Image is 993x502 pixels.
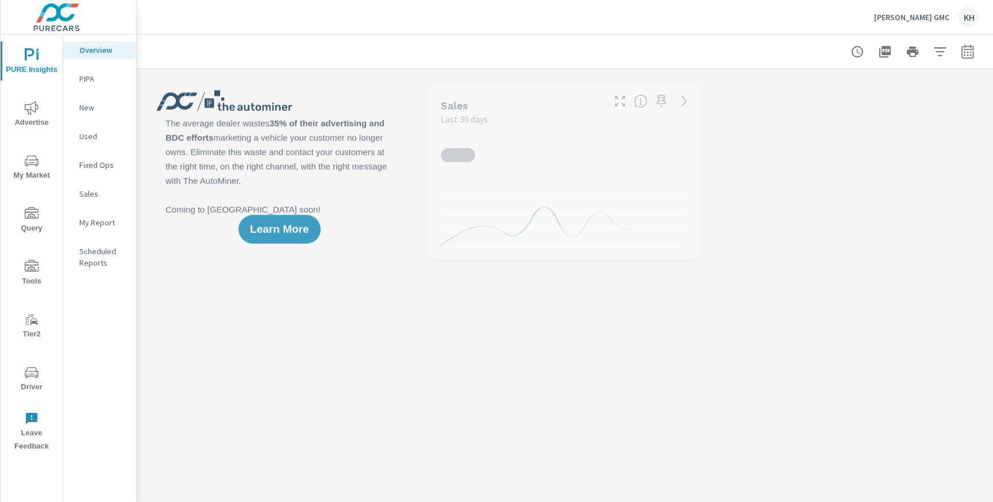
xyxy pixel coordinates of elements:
div: Used [63,128,136,145]
div: KH [959,7,979,28]
div: Scheduled Reports [63,243,136,271]
span: Save this to your personalized report [652,92,671,110]
span: Number of vehicles sold by the dealership over the selected date range. [Source: This data is sou... [634,94,648,108]
button: Make Fullscreen [611,92,629,110]
button: "Export Report to PDF" [873,40,896,63]
p: Sales [79,188,127,200]
div: New [63,99,136,116]
span: Learn More [250,224,309,235]
button: Print Report [901,40,924,63]
span: Query [4,207,59,235]
span: Driver [4,366,59,394]
span: PURE Insights [4,48,59,76]
span: Tools [4,260,59,288]
div: Fixed Ops [63,156,136,174]
p: Overview [79,44,127,56]
span: Tier2 [4,313,59,341]
button: Learn More [238,215,320,244]
p: Used [79,131,127,142]
span: Advertise [4,101,59,129]
div: Sales [63,185,136,202]
p: New [79,102,127,113]
div: My Report [63,214,136,231]
p: Fixed Ops [79,159,127,171]
span: My Market [4,154,59,182]
div: PIPA [63,70,136,87]
p: [PERSON_NAME] GMC [874,12,949,22]
h5: Sales [441,99,468,112]
button: Select Date Range [956,40,979,63]
p: PIPA [79,73,127,85]
div: nav menu [1,35,63,458]
button: Apply Filters [929,40,952,63]
p: My Report [79,217,127,228]
div: Overview [63,41,136,59]
a: See more details in report [675,92,694,110]
span: Leave Feedback [4,412,59,453]
p: Last 30 days [441,112,488,126]
p: Scheduled Reports [79,246,127,269]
